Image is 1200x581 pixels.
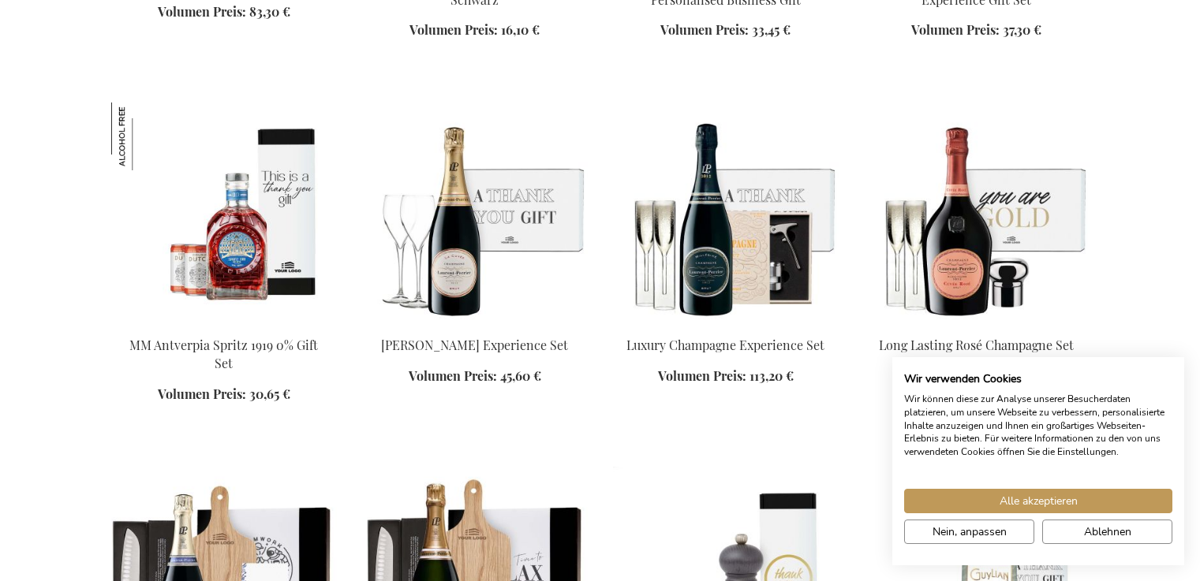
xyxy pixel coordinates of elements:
span: Volumen Preis: [158,385,246,402]
a: Volumen Preis: 83,30 € [158,3,290,21]
span: 113,20 € [750,367,794,384]
a: MM Antverpia Spritz 1919 0% Gift Set [129,337,318,371]
button: cookie Einstellungen anpassen [904,520,1034,544]
a: Laurent Perrier Experience Set [362,317,588,332]
img: Laurent Perrier Experience Set [362,102,588,323]
span: 83,30 € [249,3,290,20]
span: 16,10 € [501,21,540,38]
a: [PERSON_NAME] Experience Set [381,337,568,353]
a: Luxury Champagne Experience Set [626,337,824,353]
a: Volumen Preis: 33,45 € [660,21,791,39]
span: Volumen Preis: [409,367,497,384]
a: Volumen Preis: 45,60 € [409,367,541,385]
span: 45,60 € [500,367,541,384]
a: Volumen Preis: 113,20 € [658,367,794,385]
button: Alle verweigern cookies [1042,520,1172,544]
a: Volumen Preis: 16,10 € [409,21,540,39]
span: 37,30 € [1003,21,1041,38]
span: Volumen Preis: [660,21,749,38]
img: MM Antverpia Spritz 1919 0% Gift Set [111,102,337,323]
span: Volumen Preis: [658,367,746,384]
span: 33,45 € [752,21,791,38]
span: Ablehnen [1084,523,1131,540]
a: Volumen Preis: 37,30 € [911,21,1041,39]
p: Wir können diese zur Analyse unserer Besucherdaten platzieren, um unsere Webseite zu verbessern, ... [904,393,1172,459]
a: Long Lasting Rosé Champagne Set [879,337,1074,353]
span: Volumen Preis: [911,21,1000,38]
a: Volumen Preis: 30,65 € [158,385,290,404]
span: Volumen Preis: [409,21,498,38]
span: 30,65 € [249,385,290,402]
span: Alle akzeptieren [1000,493,1078,509]
button: Akzeptieren Sie alle cookies [904,489,1172,513]
img: MM Antverpia Spritz 1919 0% Gift Set [111,102,179,170]
h2: Wir verwenden Cookies [904,372,1172,386]
a: MM Antverpia Spritz 1919 0% Gift Set MM Antverpia Spritz 1919 0% Gift Set [111,317,337,332]
a: Long Lasting Rosé Champagne Set [864,317,1090,332]
img: Luxury Champagne Experience Set [613,102,839,323]
span: Nein, anpassen [933,523,1007,540]
img: Long Lasting Rosé Champagne Set [864,102,1090,323]
a: Luxury Champagne Experience Set [613,317,839,332]
span: Volumen Preis: [158,3,246,20]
